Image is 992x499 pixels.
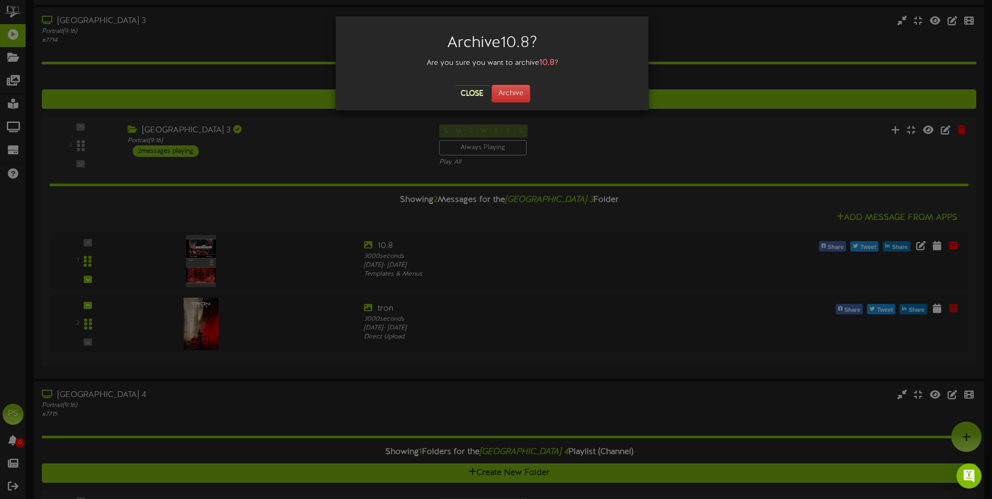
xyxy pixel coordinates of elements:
[351,35,633,52] h2: Archive 10.8 ?
[492,85,530,103] button: Archive
[539,58,554,67] strong: 10.8
[344,57,641,69] div: Are you sure you want to archive ?
[454,85,489,102] button: Close
[956,463,982,489] div: Open Intercom Messenger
